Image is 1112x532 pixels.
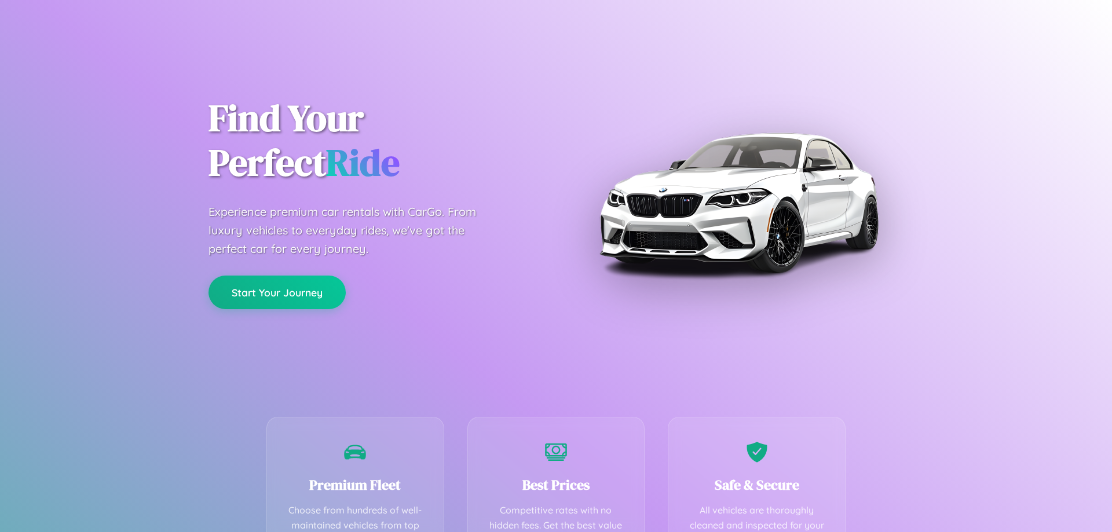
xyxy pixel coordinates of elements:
[686,475,828,494] h3: Safe & Secure
[209,203,498,258] p: Experience premium car rentals with CarGo. From luxury vehicles to everyday rides, we've got the ...
[485,475,627,494] h3: Best Prices
[284,475,426,494] h3: Premium Fleet
[326,137,400,188] span: Ride
[594,58,883,347] img: Premium BMW car rental vehicle
[209,276,346,309] button: Start Your Journey
[209,96,539,185] h1: Find Your Perfect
